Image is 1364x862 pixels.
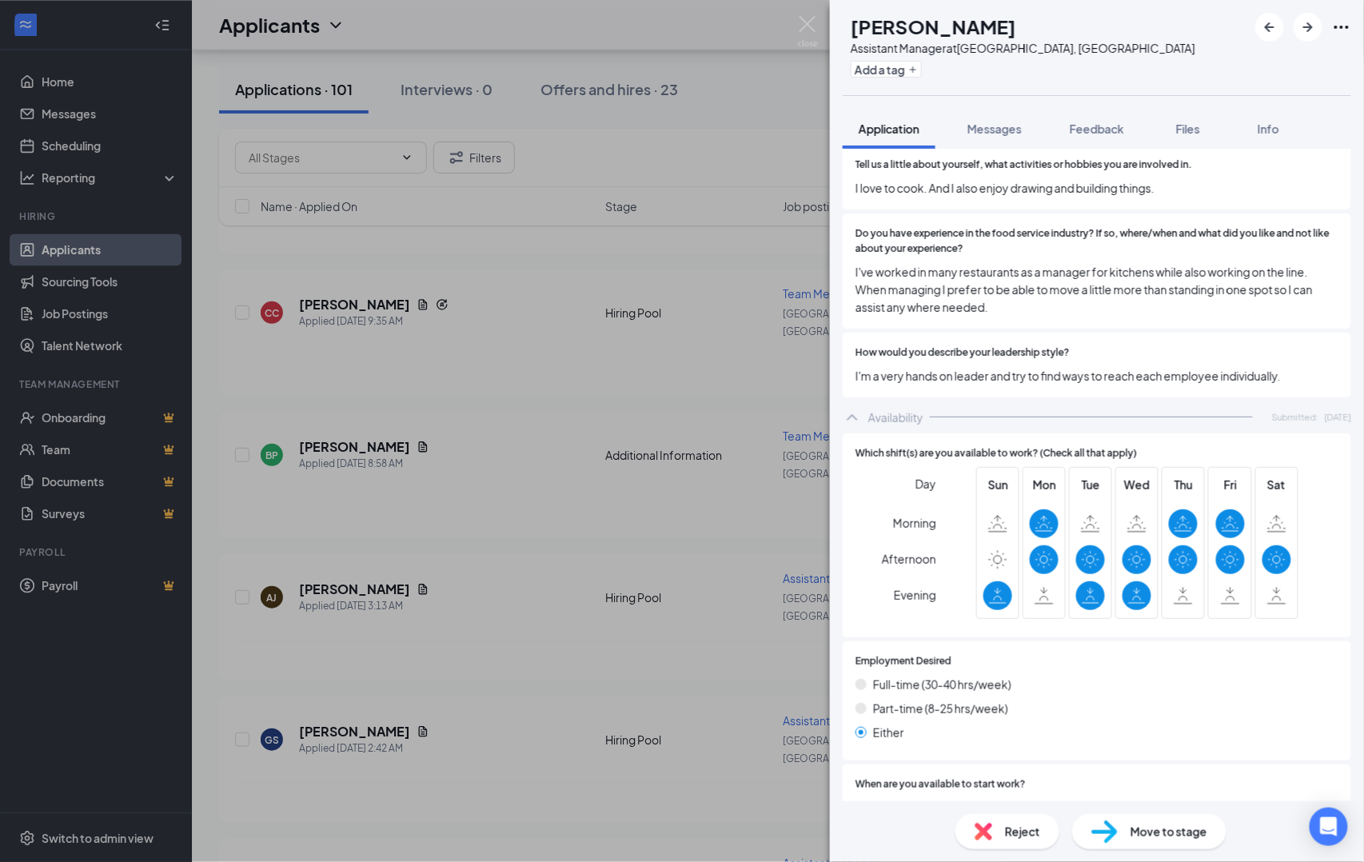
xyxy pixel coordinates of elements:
button: ArrowLeftNew [1255,13,1284,42]
div: Open Intercom Messenger [1310,808,1348,846]
div: Availability [868,409,923,425]
span: Fri [1216,476,1245,493]
span: Morning [893,509,936,537]
span: Wed [1123,476,1151,493]
span: Sat [1262,476,1291,493]
span: Reject [1005,823,1040,840]
span: [DATE] [855,799,1338,816]
span: Sun [983,476,1012,493]
span: Do you have experience in the food service industry? If so, where/when and what did you like and ... [855,226,1338,257]
svg: ArrowRight [1298,18,1318,37]
span: Application [859,122,919,136]
svg: Plus [908,65,918,74]
span: Employment Desired [855,654,951,669]
span: Day [915,475,936,493]
span: I'm a very hands on leader and try to find ways to reach each employee individually. [855,367,1338,385]
span: Info [1258,122,1279,136]
span: Move to stage [1131,823,1207,840]
svg: Ellipses [1332,18,1351,37]
span: Tue [1076,476,1105,493]
span: Evening [894,581,936,609]
span: Mon [1030,476,1059,493]
h1: [PERSON_NAME] [851,13,1016,40]
span: Files [1176,122,1200,136]
span: Submitted: [1272,410,1318,424]
span: How would you describe your leadership style? [855,345,1070,361]
button: ArrowRight [1294,13,1322,42]
span: Which shift(s) are you available to work? (Check all that apply) [855,446,1137,461]
span: I've worked in many restaurants as a manager for kitchens while also working on the line. When ma... [855,263,1338,316]
svg: ArrowLeftNew [1260,18,1279,37]
span: When are you available to start work? [855,777,1026,792]
span: Afternoon [882,545,936,573]
span: I love to cook. And I also enjoy drawing and building things. [855,179,1338,197]
button: PlusAdd a tag [851,61,922,78]
span: Messages [967,122,1022,136]
span: [DATE] [1325,410,1351,424]
div: Assistant Manager at [GEOGRAPHIC_DATA], [GEOGRAPHIC_DATA] [851,40,1195,56]
span: Thu [1169,476,1198,493]
span: Part-time (8-25 hrs/week) [873,700,1008,717]
span: Tell us a little about yourself, what activities or hobbies you are involved in. [855,158,1192,173]
span: Feedback [1070,122,1124,136]
svg: ChevronUp [843,408,862,427]
span: Either [873,724,904,741]
span: Full-time (30-40 hrs/week) [873,676,1011,693]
